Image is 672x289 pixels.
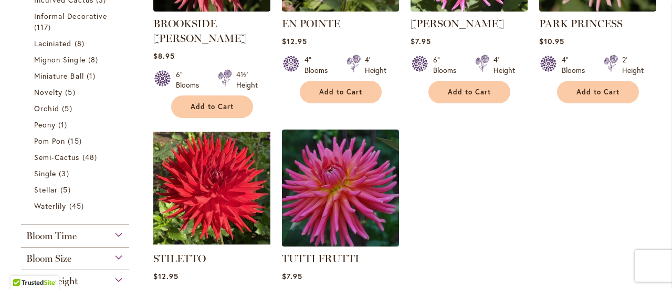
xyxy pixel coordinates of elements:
[562,55,591,76] div: 4" Blooms
[34,38,119,49] a: Laciniated 8
[34,201,66,211] span: Waterlily
[34,54,119,65] a: Mignon Single 8
[34,168,119,179] a: Single 3
[236,69,258,90] div: 4½' Height
[411,17,504,30] a: [PERSON_NAME]
[34,103,119,114] a: Orchid 5
[622,55,644,76] div: 2' Height
[304,55,334,76] div: 4" Blooms
[411,4,528,14] a: JUANITA
[34,22,54,33] span: 117
[34,38,72,48] span: Laciniated
[282,239,399,249] a: TUTTI FRUTTI
[82,152,100,163] span: 48
[319,88,362,97] span: Add to Cart
[34,11,107,21] span: Informal Decorative
[34,184,119,195] a: Stellar 5
[34,55,86,65] span: Mignon Single
[282,4,399,14] a: EN POINTE
[34,136,65,146] span: Pom Pon
[34,10,119,33] a: Informal Decorative 117
[69,200,87,211] span: 45
[87,70,98,81] span: 1
[58,119,70,130] span: 1
[34,120,56,130] span: Peony
[557,81,639,103] button: Add to Cart
[282,17,340,30] a: EN POINTE
[433,55,463,76] div: 6" Blooms
[191,102,234,111] span: Add to Cart
[75,38,87,49] span: 8
[34,168,56,178] span: Single
[539,4,656,14] a: PARK PRINCESS
[282,36,307,46] span: $12.95
[34,152,119,163] a: Semi-Cactus 48
[26,253,71,264] span: Bloom Size
[34,200,119,211] a: Waterlily 45
[34,185,58,195] span: Stellar
[34,103,59,113] span: Orchid
[68,135,84,146] span: 15
[153,17,247,45] a: BROOKSIDE [PERSON_NAME]
[153,252,206,265] a: STILETTO
[88,54,101,65] span: 8
[282,252,359,265] a: TUTTI FRUTTI
[282,271,302,281] span: $7.95
[539,17,623,30] a: PARK PRINCESS
[153,239,270,249] a: STILETTO
[59,168,71,179] span: 3
[60,184,73,195] span: 5
[34,87,62,97] span: Novelty
[34,135,119,146] a: Pom Pon 15
[65,87,78,98] span: 5
[176,69,205,90] div: 6" Blooms
[539,36,564,46] span: $10.95
[576,88,619,97] span: Add to Cart
[153,271,178,281] span: $12.95
[34,119,119,130] a: Peony 1
[153,4,270,14] a: BROOKSIDE CHERI
[300,81,382,103] button: Add to Cart
[428,81,510,103] button: Add to Cart
[365,55,386,76] div: 4' Height
[26,230,77,242] span: Bloom Time
[34,70,119,81] a: Miniature Ball 1
[171,95,253,118] button: Add to Cart
[8,252,37,281] iframe: Launch Accessibility Center
[411,36,431,46] span: $7.95
[153,130,270,247] img: STILETTO
[282,130,399,247] img: TUTTI FRUTTI
[34,87,119,98] a: Novelty 5
[26,275,78,287] span: Plant Height
[34,152,80,162] span: Semi-Cactus
[62,103,75,114] span: 5
[153,51,175,61] span: $8.95
[34,71,84,81] span: Miniature Ball
[493,55,515,76] div: 4' Height
[448,88,491,97] span: Add to Cart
